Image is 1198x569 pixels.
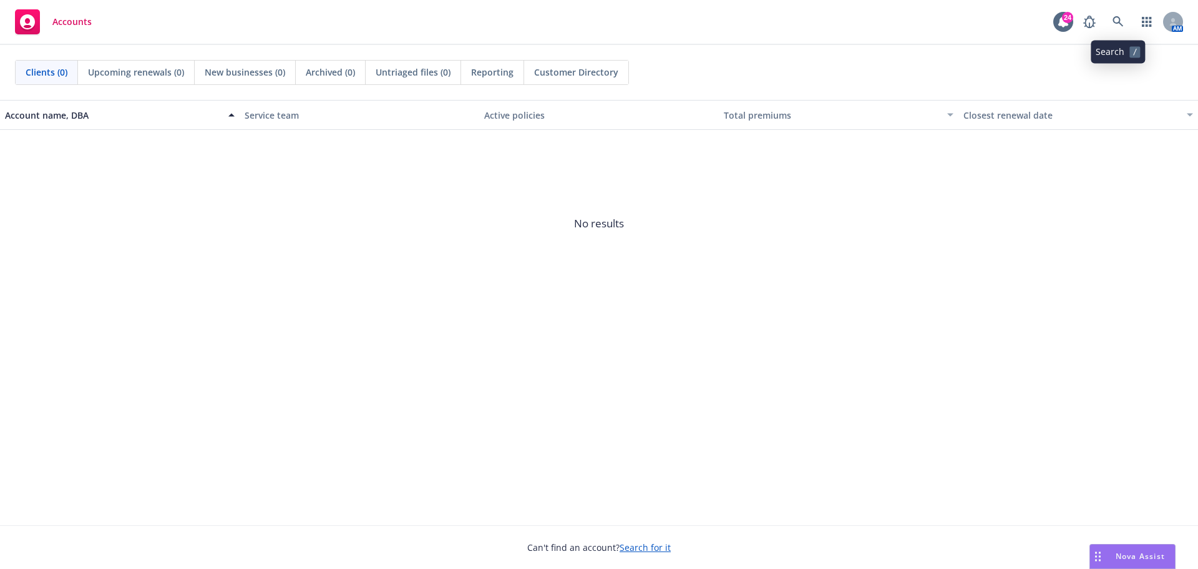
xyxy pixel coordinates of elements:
span: Accounts [52,17,92,27]
a: Accounts [10,4,97,39]
span: Upcoming renewals (0) [88,66,184,79]
button: Closest renewal date [958,100,1198,130]
a: Report a Bug [1077,9,1102,34]
button: Service team [240,100,479,130]
span: Can't find an account? [527,541,671,554]
a: Search [1106,9,1131,34]
span: Clients (0) [26,66,67,79]
span: Archived (0) [306,66,355,79]
span: Customer Directory [534,66,618,79]
div: Total premiums [724,109,940,122]
div: 24 [1062,12,1073,23]
span: Nova Assist [1116,551,1165,562]
a: Switch app [1134,9,1159,34]
div: Drag to move [1090,545,1106,568]
div: Closest renewal date [963,109,1179,122]
button: Total premiums [719,100,958,130]
div: Service team [245,109,474,122]
button: Active policies [479,100,719,130]
span: New businesses (0) [205,66,285,79]
button: Nova Assist [1089,544,1176,569]
div: Active policies [484,109,714,122]
div: Account name, DBA [5,109,221,122]
a: Search for it [620,542,671,553]
span: Reporting [471,66,514,79]
span: Untriaged files (0) [376,66,450,79]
